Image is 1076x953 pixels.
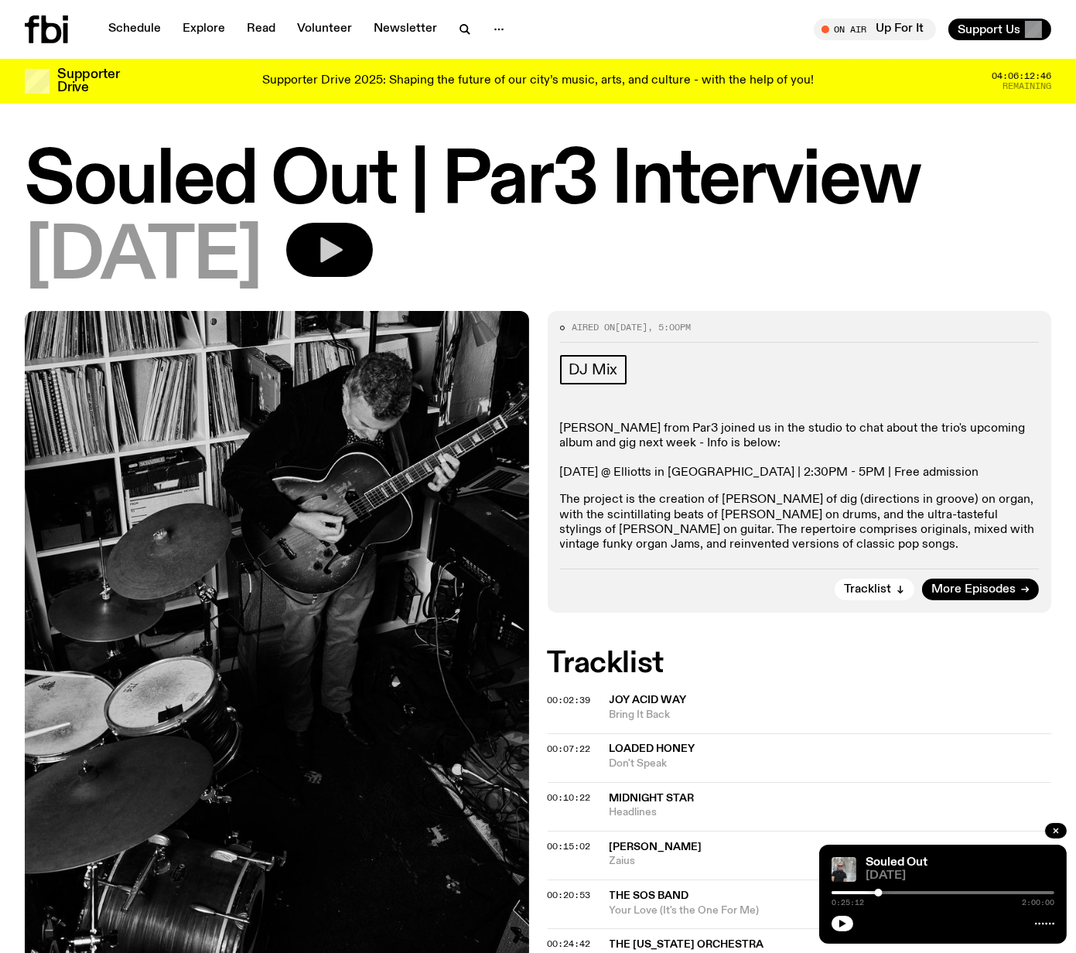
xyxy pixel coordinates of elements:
[548,891,591,900] button: 00:20:53
[610,793,695,804] span: Midnight Star
[922,579,1039,600] a: More Episodes
[610,939,764,950] span: The [US_STATE] Orchestra
[548,889,591,901] span: 00:20:53
[548,794,591,802] button: 00:10:22
[1022,899,1054,907] span: 2:00:00
[832,857,856,882] img: Stephen looks directly at the camera, wearing a black tee, black sunglasses and headphones around...
[25,223,261,292] span: [DATE]
[835,579,914,600] button: Tracklist
[572,321,616,333] span: Aired on
[648,321,692,333] span: , 5:00pm
[548,745,591,753] button: 00:07:22
[99,19,170,40] a: Schedule
[548,842,591,851] button: 00:15:02
[262,74,814,88] p: Supporter Drive 2025: Shaping the future of our city’s music, arts, and culture - with the help o...
[1003,82,1051,91] span: Remaining
[548,650,1052,678] h2: Tracklist
[610,757,1052,771] span: Don't Speak
[992,72,1051,80] span: 04:06:12:46
[610,842,702,852] span: [PERSON_NAME]
[560,493,1040,552] p: The project is the creation of [PERSON_NAME] of dig (directions in groove) on organ, with the sci...
[958,22,1020,36] span: Support Us
[931,584,1016,596] span: More Episodes
[560,355,627,384] a: DJ Mix
[548,938,591,950] span: 00:24:42
[237,19,285,40] a: Read
[548,940,591,948] button: 00:24:42
[560,422,1040,481] p: [PERSON_NAME] from Par3 joined us in the studio to chat about the trio's upcoming album and gig n...
[948,19,1051,40] button: Support Us
[610,805,1052,820] span: Headlines
[616,321,648,333] span: [DATE]
[610,890,689,901] span: The SOS Band
[548,743,591,755] span: 00:07:22
[364,19,446,40] a: Newsletter
[610,903,1052,918] span: Your Love (It's the One For Me)
[548,696,591,705] button: 00:02:39
[288,19,361,40] a: Volunteer
[173,19,234,40] a: Explore
[548,694,591,706] span: 00:02:39
[814,19,936,40] button: On AirUp For It
[57,68,119,94] h3: Supporter Drive
[844,584,891,596] span: Tracklist
[25,147,1051,217] h1: Souled Out | Par3 Interview
[548,840,591,852] span: 00:15:02
[548,791,591,804] span: 00:10:22
[569,361,618,378] span: DJ Mix
[610,854,1052,869] span: Zaius
[866,856,927,869] a: Souled Out
[832,899,864,907] span: 0:25:12
[610,743,695,754] span: Loaded Honey
[610,695,687,705] span: Joy Acid Way
[866,870,1054,882] span: [DATE]
[610,708,1052,722] span: Bring It Back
